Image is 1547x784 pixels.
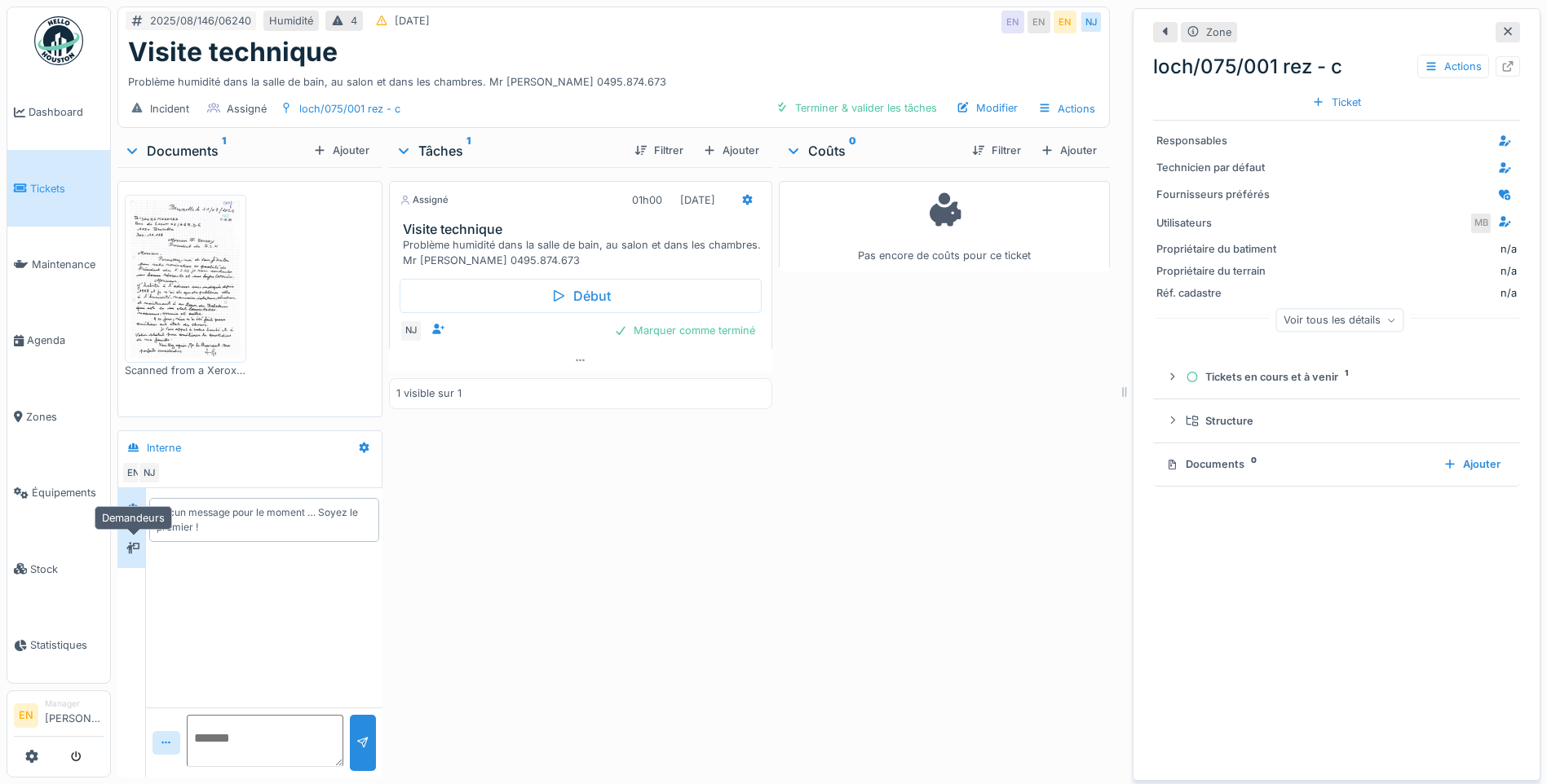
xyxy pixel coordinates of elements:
div: EN [1028,11,1050,33]
span: Stock [30,562,104,577]
img: fggbru7sozhqd592u99nx36gg7ns [129,199,242,359]
summary: Documents0Ajouter [1160,450,1514,480]
div: Actions [1417,55,1489,78]
a: Agenda [7,302,110,378]
summary: Tickets en cours et à venir1 [1160,362,1514,392]
a: Maintenance [7,227,110,302]
div: Réf. cadastre [1156,285,1279,301]
div: Humidité [269,13,313,29]
div: n/a [1285,285,1517,301]
sup: 1 [222,141,226,161]
span: Maintenance [32,257,104,272]
div: n/a [1285,263,1517,279]
div: loch/075/001 rez - c [1153,52,1520,81]
div: loch/075/001 rez - c [299,101,400,117]
a: Équipements [7,455,110,531]
a: Dashboard [7,74,110,150]
div: Ajouter [307,139,376,161]
div: [DATE] [395,13,430,29]
div: EN [122,461,144,484]
div: EN [1001,11,1024,33]
div: EN [1054,11,1076,33]
div: Assigné [400,193,449,207]
div: Propriétaire du terrain [1156,263,1279,279]
div: Zone [1206,24,1231,40]
h3: Visite technique [403,222,766,237]
div: Filtrer [628,139,690,161]
a: EN Manager[PERSON_NAME] [14,698,104,737]
div: Ticket [1306,91,1368,113]
div: Terminer & valider les tâches [769,97,944,119]
div: Propriétaire du batiment [1156,241,1279,257]
div: [DATE] [680,192,715,208]
div: Responsables [1156,133,1279,148]
li: [PERSON_NAME] [45,698,104,733]
div: NJ [400,319,422,342]
span: Dashboard [29,104,104,120]
div: Scanned from a Xerox Multifunction Printer.pdf [125,363,246,378]
h1: Visite technique [128,37,338,68]
div: Tickets en cours et à venir [1186,369,1501,385]
img: Badge_color-CXgf-gQk.svg [34,16,83,65]
a: Stock [7,531,110,606]
div: Problème humidité dans la salle de bain, au salon et dans les chambres. Mr [PERSON_NAME] 0495.874... [403,237,766,268]
li: EN [14,703,38,728]
span: Statistiques [30,637,104,653]
div: Modifier [950,97,1024,119]
div: Documents [1166,456,1430,472]
div: Utilisateurs [1156,215,1279,231]
div: Marquer comme terminé [608,319,762,341]
div: Manager [45,698,104,710]
div: Voir tous les détails [1276,308,1404,332]
div: Documents [124,141,307,161]
span: Zones [26,409,104,425]
div: Pas encore de coûts pour ce ticket [789,188,1099,264]
div: n/a [1501,241,1517,257]
div: Structure [1186,413,1501,429]
div: Filtrer [966,139,1028,161]
div: Début [400,279,762,313]
div: Ajouter [696,139,766,161]
div: Assigné [227,101,267,117]
summary: Structure [1160,406,1514,436]
span: Agenda [27,333,104,348]
span: Équipements [32,485,104,500]
div: Interne [147,440,181,456]
div: MB [1470,212,1492,235]
div: Ajouter [1034,139,1103,161]
div: Fournisseurs préférés [1156,187,1279,202]
div: 1 visible sur 1 [396,385,462,401]
div: Actions [1031,97,1103,121]
a: Tickets [7,150,110,226]
div: Aucun message pour le moment … Soyez le premier ! [157,505,372,535]
div: Ajouter [1437,453,1507,475]
div: 01h00 [632,192,662,208]
div: 4 [351,13,357,29]
div: Tâches [396,141,622,161]
div: Demandeurs [95,506,172,530]
a: Zones [7,379,110,455]
div: NJ [138,461,161,484]
div: Problème humidité dans la salle de bain, au salon et dans les chambres. Mr [PERSON_NAME] 0495.874... [128,68,1099,90]
sup: 0 [849,141,856,161]
div: Incident [150,101,189,117]
a: Statistiques [7,607,110,683]
span: Tickets [30,181,104,196]
div: Coûts [785,141,959,161]
div: NJ [1080,11,1103,33]
div: 2025/08/146/06240 [150,13,251,29]
sup: 1 [466,141,471,161]
div: Technicien par défaut [1156,160,1279,175]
